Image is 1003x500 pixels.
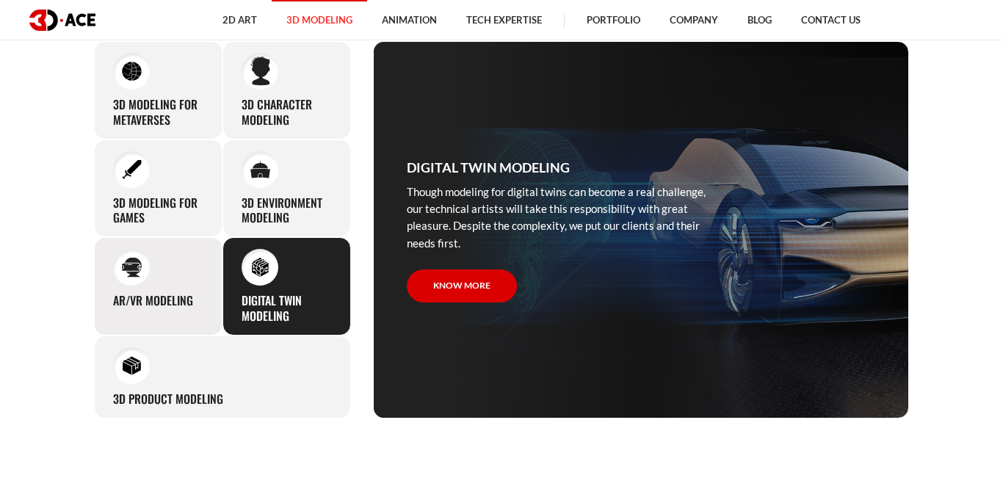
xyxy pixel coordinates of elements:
[113,97,203,128] h3: 3D Modeling for Metaverses
[407,157,570,178] h3: Digital Twin modeling
[113,195,203,226] h3: 3D modeling for games
[407,269,517,302] a: Know more
[122,355,142,375] img: 3D Product Modeling
[29,10,95,31] img: logo dark
[250,161,270,178] img: 3D environment modeling
[113,293,193,308] h3: AR/VR modeling
[407,184,708,253] p: Though modeling for digital twins can become a real challenge, our technical artists will take th...
[250,258,270,278] img: Digital Twin modeling
[113,391,223,407] h3: 3D Product Modeling
[242,293,332,324] h3: Digital Twin modeling
[242,97,332,128] h3: 3D character modeling
[242,195,332,226] h3: 3D environment modeling
[122,61,142,81] img: 3D Modeling for Metaverses
[122,258,142,278] img: AR/VR modeling
[122,159,142,179] img: 3D modeling for games
[250,57,270,87] img: 3D character modeling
